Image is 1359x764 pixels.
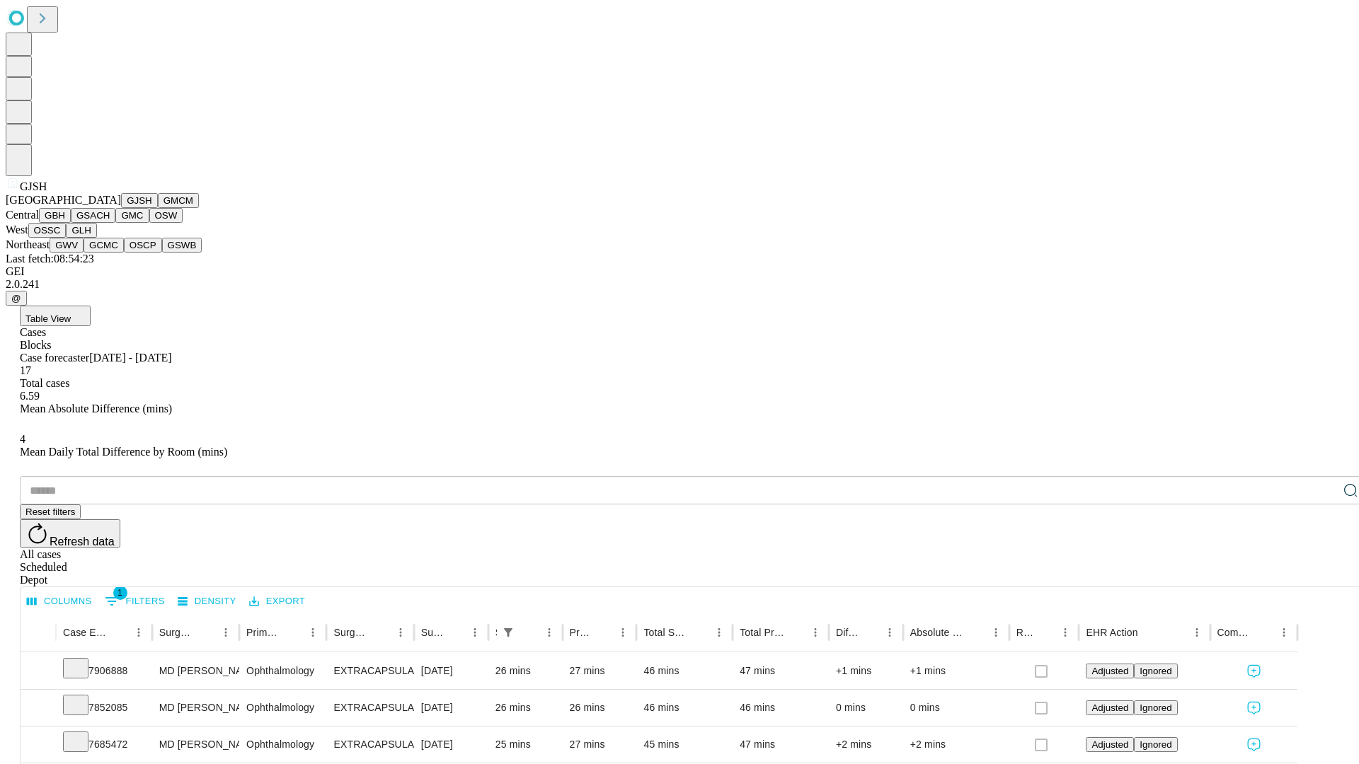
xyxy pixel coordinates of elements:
button: Select columns [23,591,96,613]
button: GSACH [71,208,115,223]
span: Table View [25,313,71,324]
div: Absolute Difference [910,627,965,638]
div: Surgeon Name [159,627,195,638]
button: OSCP [124,238,162,253]
div: 7852085 [63,690,145,726]
span: Case forecaster [20,352,89,364]
button: Expand [28,659,49,684]
div: 26 mins [570,690,630,726]
button: GLH [66,223,96,238]
button: Sort [371,623,391,642]
button: Menu [216,623,236,642]
button: Adjusted [1086,737,1134,752]
button: Menu [1274,623,1294,642]
span: [GEOGRAPHIC_DATA] [6,194,121,206]
button: OSW [149,208,183,223]
div: Surgery Name [333,627,369,638]
div: EXTRACAPSULAR CATARACT REMOVAL WITH [MEDICAL_DATA] [333,690,406,726]
span: Ignored [1140,702,1171,713]
span: Reset filters [25,507,75,517]
button: Sort [445,623,465,642]
span: Last fetch: 08:54:23 [6,253,94,265]
button: Menu [303,623,323,642]
div: 25 mins [495,727,556,763]
div: Total Predicted Duration [740,627,784,638]
span: GJSH [20,180,47,192]
div: 45 mins [643,727,726,763]
div: 26 mins [495,690,556,726]
span: 4 [20,433,25,445]
div: EHR Action [1086,627,1137,638]
div: +2 mins [910,727,1002,763]
button: Sort [860,623,880,642]
div: MD [PERSON_NAME] [159,653,232,689]
button: Ignored [1134,664,1177,678]
div: MD [PERSON_NAME] [159,690,232,726]
button: Sort [283,623,303,642]
button: Show filters [498,623,518,642]
div: 0 mins [836,690,896,726]
span: West [6,224,28,236]
div: Predicted In Room Duration [570,627,592,638]
button: Menu [391,623,411,642]
div: Surgery Date [421,627,444,638]
div: [DATE] [421,690,481,726]
div: Primary Service [246,627,282,638]
div: 47 mins [740,727,822,763]
button: Menu [805,623,825,642]
div: 26 mins [495,653,556,689]
div: +2 mins [836,727,896,763]
button: Expand [28,733,49,758]
button: Show filters [101,590,168,613]
span: Ignored [1140,666,1171,676]
button: Sort [786,623,805,642]
div: Case Epic Id [63,627,108,638]
div: GEI [6,265,1353,278]
div: MD [PERSON_NAME] [159,727,232,763]
button: Menu [1055,623,1075,642]
button: GBH [39,208,71,223]
span: Adjusted [1091,739,1128,750]
button: Menu [1187,623,1207,642]
span: 6.59 [20,390,40,402]
button: Menu [465,623,485,642]
div: 7685472 [63,727,145,763]
span: 1 [113,586,127,600]
button: Ignored [1134,700,1177,715]
span: 17 [20,364,31,376]
span: Ignored [1140,739,1171,750]
div: 1 active filter [498,623,518,642]
div: Scheduled In Room Duration [495,627,497,638]
div: EXTRACAPSULAR CATARACT REMOVAL WITH [MEDICAL_DATA] [333,653,406,689]
button: Table View [20,306,91,326]
div: [DATE] [421,727,481,763]
button: Sort [966,623,986,642]
span: [DATE] - [DATE] [89,352,171,364]
button: GWV [50,238,84,253]
button: Sort [196,623,216,642]
span: Northeast [6,238,50,250]
span: Mean Daily Total Difference by Room (mins) [20,446,227,458]
button: Sort [1140,623,1159,642]
div: Ophthalmology [246,690,319,726]
button: Menu [539,623,559,642]
button: Menu [129,623,149,642]
div: 7906888 [63,653,145,689]
div: 27 mins [570,653,630,689]
button: @ [6,291,27,306]
button: GJSH [121,193,158,208]
button: OSSC [28,223,67,238]
button: Reset filters [20,504,81,519]
div: 46 mins [740,690,822,726]
div: +1 mins [836,653,896,689]
span: Adjusted [1091,666,1128,676]
button: Sort [1254,623,1274,642]
button: Menu [986,623,1006,642]
span: Central [6,209,39,221]
button: Ignored [1134,737,1177,752]
span: Mean Absolute Difference (mins) [20,403,172,415]
button: Adjusted [1086,700,1134,715]
span: @ [11,293,21,303]
span: Adjusted [1091,702,1128,713]
div: 47 mins [740,653,822,689]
